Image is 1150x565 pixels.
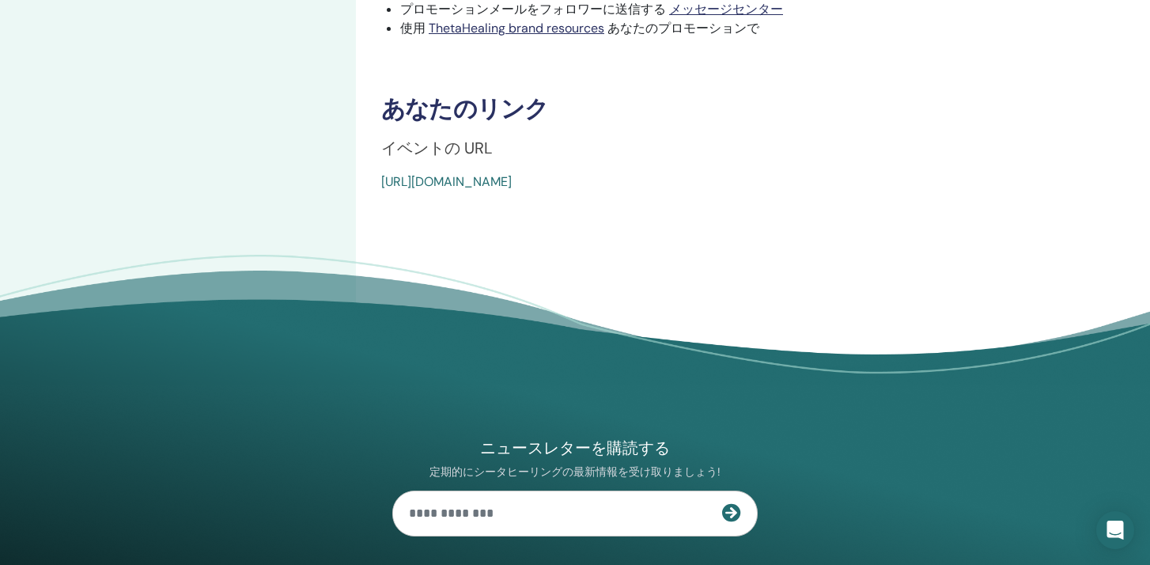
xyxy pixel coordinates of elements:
[381,95,1097,123] h3: あなたのリンク
[392,465,758,480] p: 定期的にシータヒーリングの最新情報を受け取りましょう!
[429,20,604,36] a: ThetaHealing brand resources
[381,136,1097,160] p: イベントの URL
[392,438,758,459] h4: ニュースレターを購読する
[381,173,512,190] a: [URL][DOMAIN_NAME]
[400,19,1097,38] li: 使用 あなたのプロモーションで
[1096,511,1134,549] div: Open Intercom Messenger
[669,1,783,17] a: メッセージセンター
